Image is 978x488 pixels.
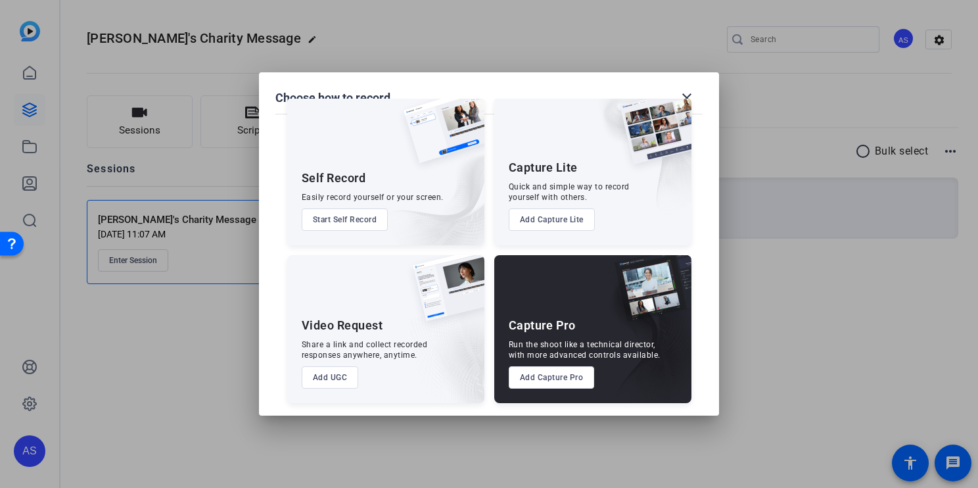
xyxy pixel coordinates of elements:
button: Start Self Record [302,208,388,231]
img: self-record.png [394,97,484,176]
img: embarkstudio-capture-lite.png [574,97,691,229]
button: Add UGC [302,366,359,389]
button: Add Capture Lite [509,208,595,231]
img: capture-lite.png [610,97,691,178]
div: Self Record [302,170,366,186]
div: Capture Pro [509,318,576,333]
img: embarkstudio-capture-pro.png [594,272,691,403]
div: Share a link and collect recorded responses anywhere, anytime. [302,339,428,360]
div: Video Request [302,318,383,333]
img: capture-pro.png [605,255,691,335]
mat-icon: close [679,90,695,106]
div: Quick and simple way to record yourself with others. [509,182,630,203]
div: Capture Lite [509,160,578,176]
img: embarkstudio-ugc-content.png [408,296,484,403]
h1: Choose how to record [275,90,390,106]
div: Easily record yourself or your screen. [302,192,444,203]
img: embarkstudio-self-record.png [370,126,484,245]
div: Run the shoot like a technical director, with more advanced controls available. [509,339,661,360]
img: ugc-content.png [403,255,484,335]
button: Add Capture Pro [509,366,595,389]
